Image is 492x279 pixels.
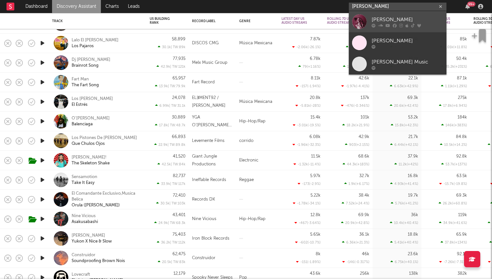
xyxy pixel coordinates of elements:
div: Los Pajaros [72,43,94,49]
div: YGA O'[PERSON_NAME] Management [192,114,233,129]
a: Lovecraft [72,272,90,278]
div: Melx Music Group [192,59,227,67]
div: 34.9k ( +41.6 % ) [439,221,467,225]
div: Records DK [192,196,215,203]
div: -5.81k ( -28 % ) [295,104,321,108]
div: 19.7k [408,193,418,198]
div: 26.2k ( +60.8 % ) [439,201,467,205]
div: Ineffable Records [192,176,226,184]
div: 382k [458,272,467,276]
div: [PERSON_NAME] [372,37,443,45]
div: -1.78k ( -34.1 % ) [293,201,321,205]
div: 30,889 [172,115,185,119]
div: 12.8k [310,213,321,217]
div: 42.5k | TW: 84k [150,162,185,166]
div: 9.01k ( +11.8 % ) [440,45,467,49]
div: 22.9k | TW: 89.8k [150,143,185,147]
a: El Estrés [72,102,88,108]
div: Lalo El [PERSON_NAME] [72,37,118,43]
div: corrido [236,131,278,151]
div: 6.78k [310,57,321,61]
div: Construidor [192,254,215,262]
div: 13.9k | TW: 79.9k [150,84,185,88]
div: Electronic [236,151,278,170]
div: 903 ( +2.15 % ) [345,143,369,147]
div: 11.5k [311,154,321,159]
div: 53.7k ( +137 % ) [441,162,467,166]
div: Los Pistones De [PERSON_NAME] [72,135,137,141]
div: 43,401 [172,213,185,217]
a: Brainrot Song [72,63,99,69]
div: 16.8k [408,174,418,178]
a: [PERSON_NAME] [349,11,446,32]
a: Soundproofing Brown Nois [72,258,125,264]
div: 23.6k [408,252,418,256]
a: [PERSON_NAME] [72,233,105,239]
div: 5.76k ( +41.2 % ) [391,201,418,205]
div: -15.7k ( -19.8 % ) [439,182,467,186]
div: 24.9k | TW: 68.3k [150,221,185,225]
a: Asakusabashi [72,219,98,225]
div: 24,078 [172,96,185,100]
div: Track [52,19,140,23]
div: Música Mexicana [236,34,278,53]
div: Latest Day US Audio Streams [281,17,311,25]
div: 119k [458,213,467,217]
div: 6.08k [309,135,321,139]
div: 99 + [467,2,475,7]
a: [PERSON_NAME] [349,32,446,53]
button: 99+ [465,4,470,9]
div: -1.96k ( -32.3 % ) [293,143,321,147]
a: Los [PERSON_NAME] [72,96,113,102]
a: O'[PERSON_NAME] [72,116,110,121]
div: [PERSON_NAME] [372,16,443,23]
div: 69.3k [407,96,418,100]
div: 84.8k [456,135,467,139]
div: 36k [411,213,418,217]
div: Nine Vicious [192,215,216,223]
div: Rolling 7D US Audio Streams [327,17,360,25]
div: ELƎMENT92 / [PERSON_NAME] [192,94,233,110]
div: 63.5k [457,174,467,178]
div: 75,403 [172,232,185,237]
a: [PERSON_NAME]! [72,155,106,160]
div: Dj [PERSON_NAME] [72,57,110,63]
div: 72,410 [173,193,185,198]
a: Yukon X Nice & Slow [72,239,112,244]
div: Giant Jungle Productions [192,153,233,168]
div: 6.63k ( +42.9 % ) [390,84,418,88]
div: 68.6k [358,154,369,159]
div: 256k [360,272,369,276]
div: El Comandante Exclusivo,Musica Belica [72,191,142,202]
div: 17.8k | TW: 48.7k [150,123,185,127]
div: 101k [361,115,369,119]
div: 38.4k [359,193,369,198]
div: 138k [409,272,418,276]
div: 30.1k | TW: 89k [150,45,185,49]
div: 58,899 [172,37,185,41]
div: 18.8k [408,232,418,237]
div: 7.52k ( +24.4 % ) [342,201,369,205]
a: The Fart Song [72,82,99,88]
div: 92.1k [457,252,467,256]
div: 37.8k ( +134 % ) [441,240,467,244]
div: -151 ( -1.89 % ) [296,260,321,264]
div: 44.3k ( +183 % ) [343,162,369,166]
div: 17.4k ( +106 % ) [343,64,369,69]
div: 184k [458,115,467,119]
div: 53.2k [408,115,418,119]
div: 42.6k [359,76,369,80]
div: Genre [239,19,272,23]
input: Search for artists [349,3,446,11]
div: 1.9k ( +6.17 % ) [344,182,369,186]
div: 41,520 [173,154,185,159]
